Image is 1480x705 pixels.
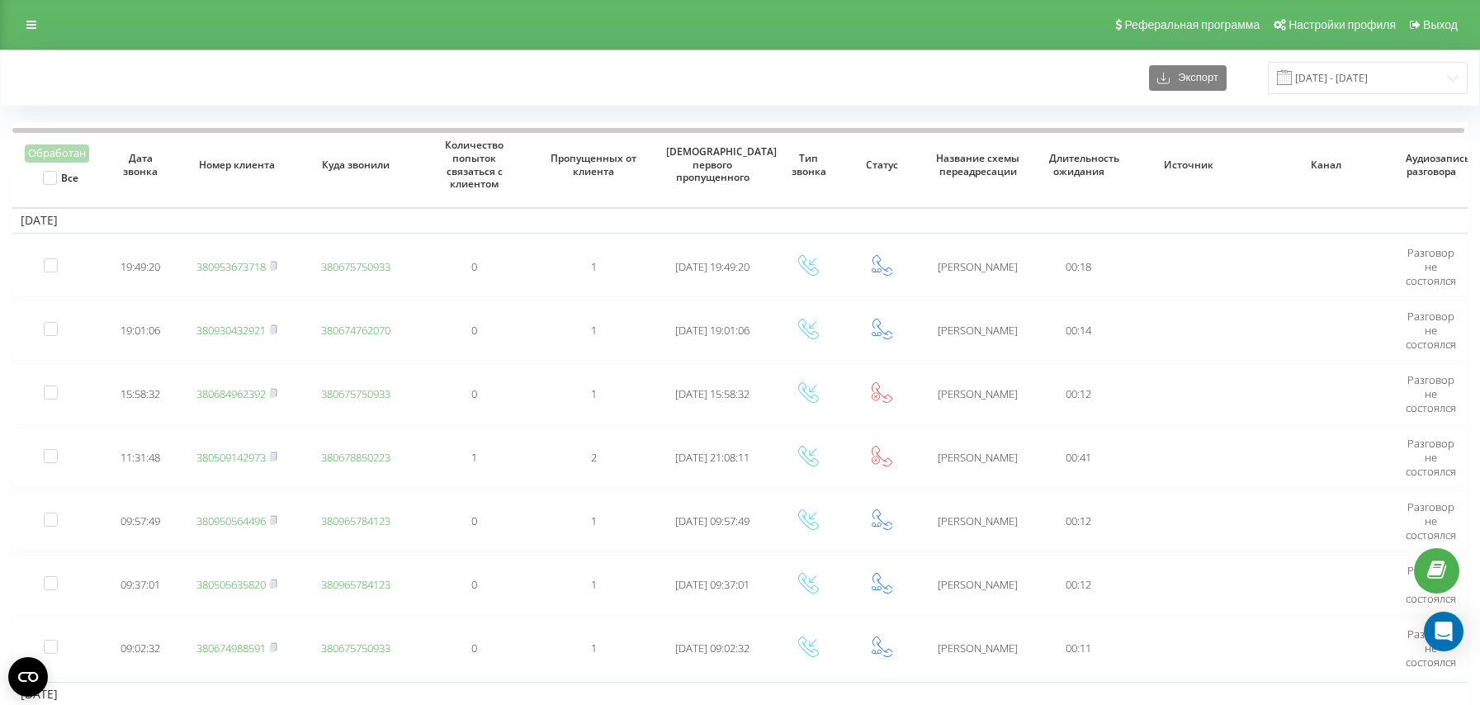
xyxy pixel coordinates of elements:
span: 0 [471,386,477,401]
span: [DATE] 15:58:32 [675,386,749,401]
span: [DEMOGRAPHIC_DATA] первого пропущенного [666,145,759,184]
span: 1 [591,259,597,274]
span: 1 [471,450,477,465]
span: Выход [1423,18,1458,31]
a: 380675750933 [321,259,390,274]
td: 00:14 [1038,300,1120,361]
span: Разговор не состоялся [1406,245,1456,288]
td: 00:41 [1038,428,1120,488]
a: 380953673718 [196,259,266,274]
button: Экспорт [1149,65,1227,91]
button: Open CMP widget [8,657,48,697]
span: [DATE] 21:08:11 [675,450,749,465]
label: Все [43,171,78,185]
a: 380505635820 [196,577,266,592]
td: 00:11 [1038,618,1120,679]
span: Тип звонка [783,152,835,177]
td: 09:02:32 [104,618,177,679]
td: 19:49:20 [104,237,177,297]
span: Количество попыток связаться с клиентом [428,139,521,190]
span: [DATE] 19:49:20 [675,259,749,274]
span: 2 [591,450,597,465]
a: 380950564496 [196,513,266,528]
td: [DATE] [12,208,1468,233]
span: Пропущенных от клиента [547,152,640,177]
td: 00:18 [1038,237,1120,297]
span: Название схемы переадресации [932,152,1024,177]
div: Open Intercom Messenger [1424,612,1463,651]
td: [PERSON_NAME] [919,300,1038,361]
span: Канал [1271,159,1380,172]
a: 380930432921 [196,323,266,338]
a: 380684962392 [196,386,266,401]
span: 1 [591,513,597,528]
span: Источник [1134,159,1243,172]
span: Длительность ожидания [1049,152,1109,177]
td: [PERSON_NAME] [919,491,1038,551]
span: Дата звонка [115,152,166,177]
td: 19:01:06 [104,300,177,361]
span: 0 [471,323,477,338]
a: 380674988591 [196,641,266,655]
span: Разговор не состоялся [1406,372,1456,415]
span: 1 [591,641,597,655]
a: 380674762070 [321,323,390,338]
td: [PERSON_NAME] [919,618,1038,679]
span: Разговор не состоялся [1406,499,1456,542]
span: Экспорт [1170,72,1218,84]
td: 15:58:32 [104,364,177,424]
span: Номер клиента [191,159,283,172]
a: 380965784123 [321,577,390,592]
td: 00:12 [1038,364,1120,424]
span: [DATE] 09:02:32 [675,641,749,655]
span: Разговор не состоялся [1406,436,1456,479]
td: [PERSON_NAME] [919,364,1038,424]
a: 380675750933 [321,641,390,655]
span: [DATE] 19:01:06 [675,323,749,338]
span: Аудиозапись разговора [1406,152,1457,177]
span: Куда звонили [310,159,402,172]
span: 1 [591,323,597,338]
span: Реферальная программа [1124,18,1260,31]
td: 11:31:48 [104,428,177,488]
span: 0 [471,513,477,528]
td: [PERSON_NAME] [919,428,1038,488]
span: 1 [591,577,597,592]
span: 0 [471,577,477,592]
span: 0 [471,259,477,274]
span: Разговор не состоялся [1406,309,1456,352]
td: [PERSON_NAME] [919,237,1038,297]
span: Настройки профиля [1288,18,1396,31]
td: 09:57:49 [104,491,177,551]
span: [DATE] 09:57:49 [675,513,749,528]
td: [PERSON_NAME] [919,555,1038,615]
span: 1 [591,386,597,401]
a: 380965784123 [321,513,390,528]
span: [DATE] 09:37:01 [675,577,749,592]
span: Статус [856,159,907,172]
span: 0 [471,641,477,655]
a: 380678850223 [321,450,390,465]
a: 380509142973 [196,450,266,465]
td: 00:12 [1038,491,1120,551]
td: 00:12 [1038,555,1120,615]
td: 09:37:01 [104,555,177,615]
a: 380675750933 [321,386,390,401]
